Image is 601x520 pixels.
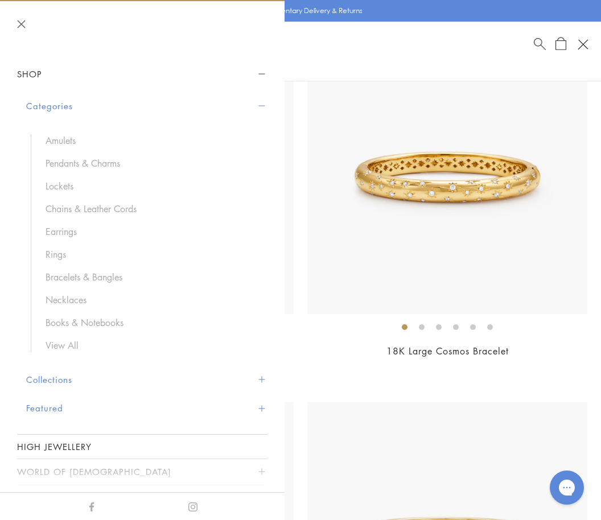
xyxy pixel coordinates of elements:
p: Enjoy Complimentary Delivery & Returns [233,5,363,16]
a: High Jewellery [17,435,267,459]
img: B41824-COSMOSM [307,34,587,314]
button: Shop [17,61,267,87]
button: World of [DEMOGRAPHIC_DATA] [17,459,267,485]
a: Open Shopping Bag [555,37,566,51]
a: Instagram [188,500,197,512]
a: Books & Notebooks [46,316,256,329]
a: View All [46,339,256,352]
nav: Sidebar navigation [17,61,267,485]
button: Open navigation [573,35,592,54]
a: Amulets [46,134,256,147]
button: Collections [26,365,267,394]
a: Facebook [87,500,96,512]
a: Lockets [46,180,256,192]
iframe: Gorgias live chat messenger [544,467,590,509]
a: Search [534,37,546,51]
a: Necklaces [46,294,256,306]
a: Earrings [46,225,256,238]
a: 18K Large Cosmos Bracelet [386,345,509,357]
a: Bracelets & Bangles [46,271,256,283]
a: Pendants & Charms [46,157,256,170]
button: Featured [26,394,267,423]
button: Close navigation [17,20,26,28]
a: Chains & Leather Cords [46,203,256,215]
button: Categories [26,92,267,121]
a: Rings [46,248,256,261]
